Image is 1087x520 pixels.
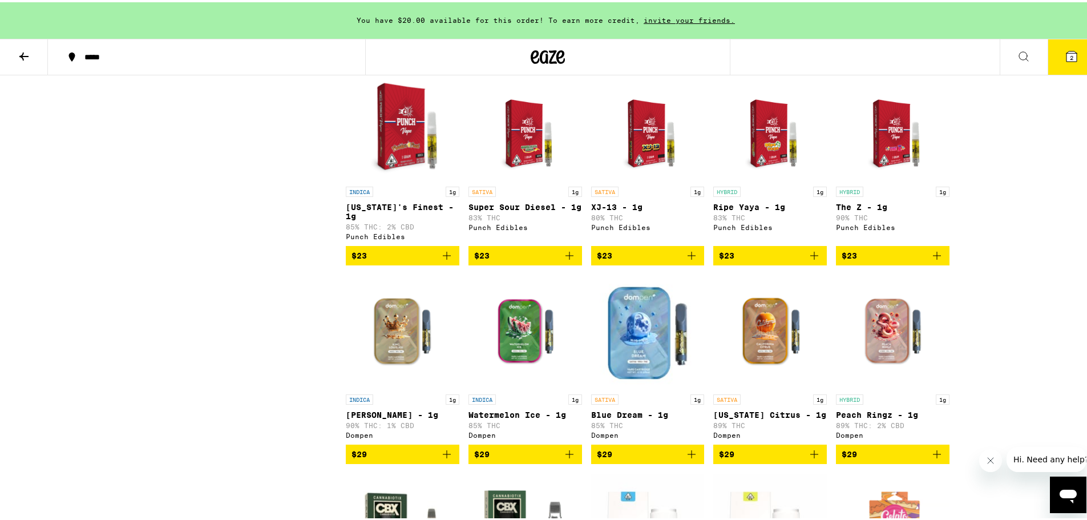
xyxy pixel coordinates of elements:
[351,448,367,457] span: $29
[842,448,857,457] span: $29
[1070,52,1073,59] span: 2
[481,65,569,179] img: Punch Edibles - Super Sour Diesel - 1g
[568,392,582,402] p: 1g
[936,184,949,195] p: 1g
[726,65,814,179] img: Punch Edibles - Ripe Yaya - 1g
[836,244,949,263] button: Add to bag
[597,448,612,457] span: $29
[7,8,82,17] span: Hi. Need any help?
[346,221,459,228] p: 85% THC: 2% CBD
[836,184,863,195] p: HYBRID
[591,244,705,263] button: Add to bag
[836,200,949,209] p: The Z - 1g
[446,184,459,195] p: 1g
[813,392,827,402] p: 1g
[346,272,459,442] a: Open page for King Louis XIII - 1g from Dompen
[468,184,496,195] p: SATIVA
[836,212,949,219] p: 90% THC
[1007,445,1086,470] iframe: Message from company
[713,442,827,462] button: Add to bag
[346,420,459,427] p: 90% THC: 1% CBD
[836,65,949,244] a: Open page for The Z - 1g from Punch Edibles
[640,14,739,22] span: invite your friends.
[468,244,582,263] button: Add to bag
[842,249,857,258] span: $23
[468,200,582,209] p: Super Sour Diesel - 1g
[468,420,582,427] p: 85% THC
[836,272,949,442] a: Open page for Peach Ringz - 1g from Dompen
[836,221,949,229] div: Punch Edibles
[591,408,705,417] p: Blue Dream - 1g
[836,420,949,427] p: 89% THC: 2% CBD
[836,392,863,402] p: HYBRID
[351,249,367,258] span: $23
[468,65,582,244] a: Open page for Super Sour Diesel - 1g from Punch Edibles
[468,408,582,417] p: Watermelon Ice - 1g
[346,392,373,402] p: INDICA
[446,392,459,402] p: 1g
[357,14,640,22] span: You have $20.00 available for this order! To earn more credit,
[591,392,619,402] p: SATIVA
[713,408,827,417] p: [US_STATE] Citrus - 1g
[591,221,705,229] div: Punch Edibles
[713,420,827,427] p: 89% THC
[468,392,496,402] p: INDICA
[474,249,490,258] span: $23
[713,392,741,402] p: SATIVA
[719,448,734,457] span: $29
[346,65,459,179] img: Punch Edibles - Florida's Finest - 1g
[474,448,490,457] span: $29
[690,184,704,195] p: 1g
[713,272,827,386] img: Dompen - California Citrus - 1g
[568,184,582,195] p: 1g
[591,184,619,195] p: SATIVA
[713,244,827,263] button: Add to bag
[468,272,582,386] img: Dompen - Watermelon Ice - 1g
[591,442,705,462] button: Add to bag
[346,272,459,386] img: Dompen - King Louis XIII - 1g
[346,184,373,195] p: INDICA
[979,447,1002,470] iframe: Close message
[713,429,827,437] div: Dompen
[848,65,937,179] img: Punch Edibles - The Z - 1g
[603,65,692,179] img: Punch Edibles - XJ-13 - 1g
[346,442,459,462] button: Add to bag
[1050,474,1086,511] iframe: Button to launch messaging window
[346,200,459,219] p: [US_STATE]'s Finest - 1g
[346,231,459,238] div: Punch Edibles
[713,65,827,244] a: Open page for Ripe Yaya - 1g from Punch Edibles
[713,221,827,229] div: Punch Edibles
[591,65,705,244] a: Open page for XJ-13 - 1g from Punch Edibles
[468,442,582,462] button: Add to bag
[836,408,949,417] p: Peach Ringz - 1g
[591,272,705,386] img: Dompen - Blue Dream - 1g
[713,272,827,442] a: Open page for California Citrus - 1g from Dompen
[346,244,459,263] button: Add to bag
[346,65,459,244] a: Open page for Florida's Finest - 1g from Punch Edibles
[836,442,949,462] button: Add to bag
[719,249,734,258] span: $23
[713,200,827,209] p: Ripe Yaya - 1g
[591,429,705,437] div: Dompen
[468,272,582,442] a: Open page for Watermelon Ice - 1g from Dompen
[468,429,582,437] div: Dompen
[836,429,949,437] div: Dompen
[346,408,459,417] p: [PERSON_NAME] - 1g
[936,392,949,402] p: 1g
[468,221,582,229] div: Punch Edibles
[836,272,949,386] img: Dompen - Peach Ringz - 1g
[813,184,827,195] p: 1g
[591,420,705,427] p: 85% THC
[591,200,705,209] p: XJ-13 - 1g
[713,212,827,219] p: 83% THC
[597,249,612,258] span: $23
[468,212,582,219] p: 83% THC
[346,429,459,437] div: Dompen
[591,212,705,219] p: 80% THC
[690,392,704,402] p: 1g
[591,272,705,442] a: Open page for Blue Dream - 1g from Dompen
[713,184,741,195] p: HYBRID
